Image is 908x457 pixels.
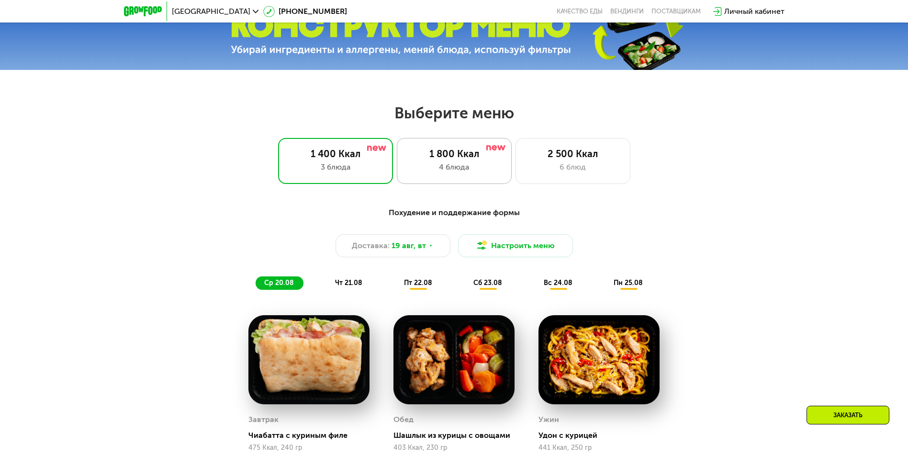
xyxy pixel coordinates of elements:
[614,279,643,287] span: пн 25.08
[724,6,785,17] div: Личный кабинет
[392,240,426,251] span: 19 авг, вт
[610,8,644,15] a: Вендинги
[263,6,347,17] a: [PHONE_NUMBER]
[288,161,383,173] div: 3 блюда
[393,444,515,452] div: 403 Ккал, 230 гр
[473,279,502,287] span: сб 23.08
[393,431,522,440] div: Шашлык из курицы с овощами
[538,431,667,440] div: Удон с курицей
[393,412,414,427] div: Обед
[407,161,502,173] div: 4 блюда
[651,8,701,15] div: поставщикам
[352,240,390,251] span: Доставка:
[807,406,889,424] div: Заказать
[526,148,620,160] div: 2 500 Ккал
[458,234,573,257] button: Настроить меню
[538,412,559,427] div: Ужин
[172,8,250,15] span: [GEOGRAPHIC_DATA]
[407,148,502,160] div: 1 800 Ккал
[526,161,620,173] div: 6 блюд
[171,207,738,219] div: Похудение и поддержание формы
[557,8,603,15] a: Качество еды
[288,148,383,160] div: 1 400 Ккал
[248,444,370,452] div: 475 Ккал, 240 гр
[248,431,377,440] div: Чиабатта с куриным филе
[31,103,877,123] h2: Выберите меню
[404,279,432,287] span: пт 22.08
[538,444,660,452] div: 441 Ккал, 250 гр
[335,279,362,287] span: чт 21.08
[264,279,294,287] span: ср 20.08
[544,279,572,287] span: вс 24.08
[248,412,279,427] div: Завтрак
